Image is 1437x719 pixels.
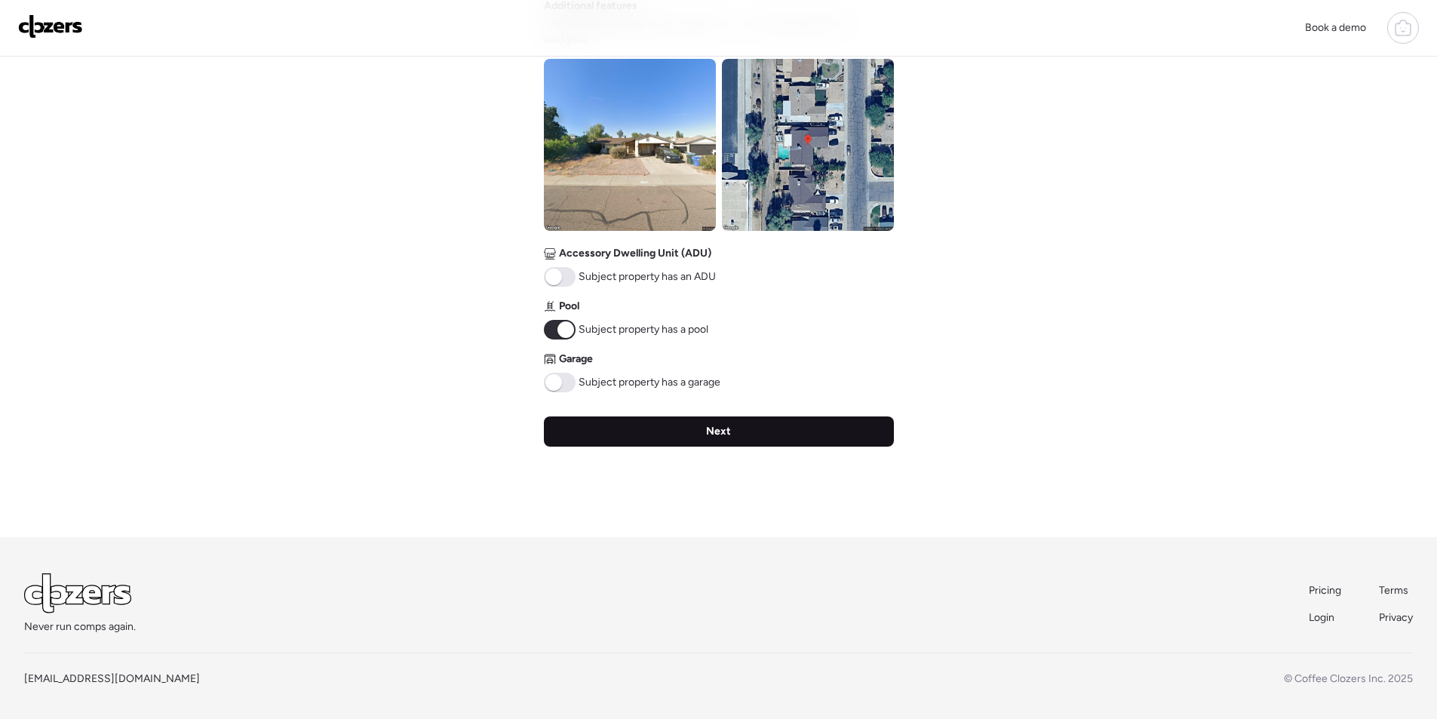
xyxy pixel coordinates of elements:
[1379,610,1413,625] a: Privacy
[1309,584,1341,597] span: Pricing
[559,246,711,261] span: Accessory Dwelling Unit (ADU)
[1309,583,1343,598] a: Pricing
[559,299,579,314] span: Pool
[579,269,716,284] span: Subject property has an ADU
[1379,584,1408,597] span: Terms
[1305,21,1366,34] span: Book a demo
[579,322,708,337] span: Subject property has a pool
[24,573,131,613] img: Logo Light
[559,352,593,367] span: Garage
[579,375,720,390] span: Subject property has a garage
[24,672,200,685] a: [EMAIL_ADDRESS][DOMAIN_NAME]
[1379,583,1413,598] a: Terms
[1284,672,1413,685] span: © Coffee Clozers Inc. 2025
[18,14,83,38] img: Logo
[706,424,731,439] span: Next
[24,619,136,635] span: Never run comps again.
[1379,611,1413,624] span: Privacy
[1309,611,1334,624] span: Login
[1309,610,1343,625] a: Login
